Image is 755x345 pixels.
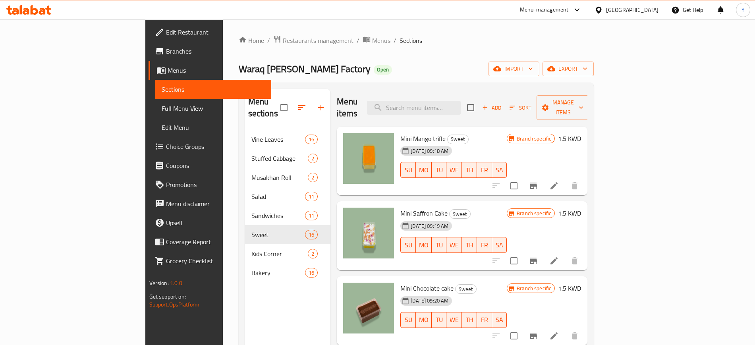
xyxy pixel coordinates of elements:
div: Sweet [251,230,305,239]
button: SU [400,237,416,253]
span: Y [741,6,745,14]
span: Mini Chocolate cake [400,282,454,294]
div: Menu-management [520,5,569,15]
span: Upsell [166,218,265,227]
a: Edit menu item [549,181,559,191]
a: Edit Menu [155,118,271,137]
span: Mini Saffron Cake [400,207,448,219]
img: Mini Saffron Cake [343,208,394,258]
span: FR [480,164,489,176]
span: 1.0.0 [170,278,182,288]
div: items [308,154,318,163]
div: items [305,230,318,239]
input: search [367,101,461,115]
div: Kids Corner2 [245,244,331,263]
button: WE [446,162,462,178]
span: Mini Mango trifle [400,133,446,145]
button: SA [492,237,507,253]
span: Sweet [448,135,468,144]
button: export [543,62,594,76]
button: WE [446,237,462,253]
span: SA [495,239,504,251]
span: Get support on: [149,291,186,302]
a: Sections [155,80,271,99]
span: Sweet [450,210,470,219]
span: Menus [168,66,265,75]
span: export [549,64,587,74]
button: Branch-specific-item [524,251,543,270]
span: 16 [305,231,317,239]
a: Promotions [149,175,271,194]
button: FR [477,312,492,328]
span: WE [450,314,459,326]
button: SU [400,162,416,178]
span: MO [419,164,429,176]
div: Sandwiches11 [245,206,331,225]
button: WE [446,312,462,328]
span: 2 [308,174,317,181]
span: Sections [400,36,422,45]
h6: 1.5 KWD [558,208,581,219]
span: TH [465,314,474,326]
a: Edit menu item [549,331,559,341]
button: import [489,62,539,76]
span: Vine Leaves [251,135,305,144]
div: Sweet [447,135,469,144]
span: Grocery Checklist [166,256,265,266]
a: Coupons [149,156,271,175]
span: Restaurants management [283,36,353,45]
span: Musakhan Roll [251,173,308,182]
span: MO [419,239,429,251]
span: SU [404,239,413,251]
button: MO [416,312,432,328]
span: Kids Corner [251,249,308,258]
button: FR [477,237,492,253]
div: items [305,268,318,278]
span: Manage items [543,98,583,118]
div: Sandwiches [251,211,305,220]
div: items [308,173,318,182]
button: delete [565,176,584,195]
div: items [305,211,318,220]
span: Branches [166,46,265,56]
span: TU [435,239,444,251]
button: TH [462,312,477,328]
span: SU [404,164,413,176]
span: TU [435,314,444,326]
span: Edit Menu [162,123,265,132]
button: TU [432,312,447,328]
div: Musakhan Roll2 [245,168,331,187]
a: Full Menu View [155,99,271,118]
span: MO [419,314,429,326]
span: Select section [462,99,479,116]
div: Salad [251,192,305,201]
span: Branch specific [514,210,554,217]
span: WE [450,239,459,251]
span: Promotions [166,180,265,189]
span: [DATE] 09:20 AM [407,297,452,305]
span: 11 [305,212,317,220]
div: items [308,249,318,258]
span: SA [495,314,504,326]
div: Open [374,65,392,75]
div: Stuffed Cabbage [251,154,308,163]
button: MO [416,237,432,253]
span: Sections [162,85,265,94]
span: Open [374,66,392,73]
button: Add [479,102,504,114]
span: Select all sections [276,99,292,116]
button: SU [400,312,416,328]
a: Restaurants management [273,35,353,46]
span: SA [495,164,504,176]
li: / [394,36,396,45]
a: Menus [149,61,271,80]
span: [DATE] 09:18 AM [407,147,452,155]
span: Branch specific [514,135,554,143]
span: FR [480,314,489,326]
button: Manage items [537,95,590,120]
span: Version: [149,278,169,288]
a: Coverage Report [149,232,271,251]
